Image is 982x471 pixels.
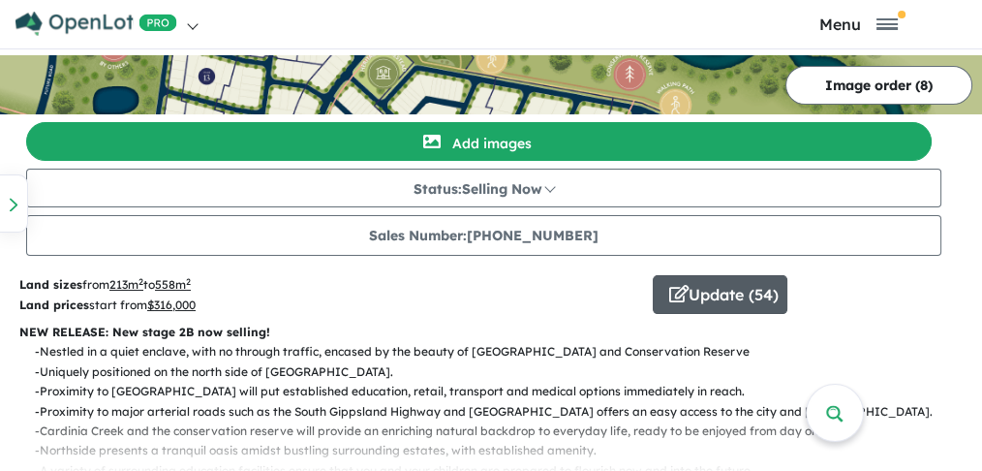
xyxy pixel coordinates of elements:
[35,382,978,401] p: - Proximity to [GEOGRAPHIC_DATA] will put established education, retail, transport and medical op...
[19,277,82,292] b: Land sizes
[147,298,196,312] u: $ 316,000
[26,215,941,256] button: Sales Number:[PHONE_NUMBER]
[35,422,978,441] p: - Cardinia Creek and the conservation reserve will provide an enriching natural backdrop to every...
[19,296,638,315] p: start from
[35,441,978,460] p: - Northside presents a tranquil oasis amidst bustling surrounding estates, with established amenity.
[19,275,638,295] p: from
[15,12,177,36] img: Openlot PRO Logo White
[19,298,89,312] b: Land prices
[35,342,978,361] p: - Nestled in a quiet enclave, with no through traffic, encased by the beauty of [GEOGRAPHIC_DATA]...
[19,323,963,342] p: NEW RELEASE: New stage 2B now selling!
[739,15,977,33] button: Toggle navigation
[26,169,941,207] button: Status:Selling Now
[35,402,978,422] p: - Proximity to major arterial roads such as the South Gippsland Highway and [GEOGRAPHIC_DATA] off...
[785,66,972,105] button: Image order (8)
[143,277,191,292] span: to
[35,362,978,382] p: - Uniquely positioned on the north side of [GEOGRAPHIC_DATA].
[186,276,191,287] sup: 2
[109,277,143,292] u: 213 m
[26,122,932,161] button: Add images
[653,275,787,314] button: Update (54)
[155,277,191,292] u: 558 m
[138,276,143,287] sup: 2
